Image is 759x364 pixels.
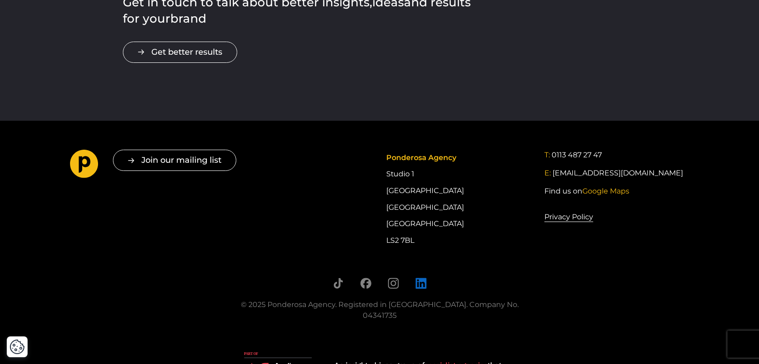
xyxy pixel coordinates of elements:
[333,278,344,289] a: Follow us on TikTok
[9,339,25,355] button: Cookie Settings
[388,278,399,289] a: Follow us on Instagram
[544,186,629,197] a: Find us onGoogle Maps
[544,169,551,177] span: E:
[113,150,236,171] button: Join our mailing list
[228,299,531,321] div: © 2025 Ponderosa Agency. Registered in [GEOGRAPHIC_DATA]. Company No. 04341735
[552,150,602,161] a: 0113 487 27 47
[386,150,531,249] div: Studio 1 [GEOGRAPHIC_DATA] [GEOGRAPHIC_DATA] [GEOGRAPHIC_DATA] LS2 7BL
[553,168,683,179] a: [EMAIL_ADDRESS][DOMAIN_NAME]
[170,11,206,26] span: brand
[70,150,98,181] a: Go to homepage
[360,278,371,289] a: Follow us on Facebook
[415,278,426,289] a: Follow us on LinkedIn
[9,339,25,355] img: Revisit consent button
[123,42,237,63] a: Get better results
[386,153,456,162] span: Ponderosa Agency
[544,151,550,159] span: T:
[544,211,593,223] a: Privacy Policy
[582,187,629,195] span: Google Maps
